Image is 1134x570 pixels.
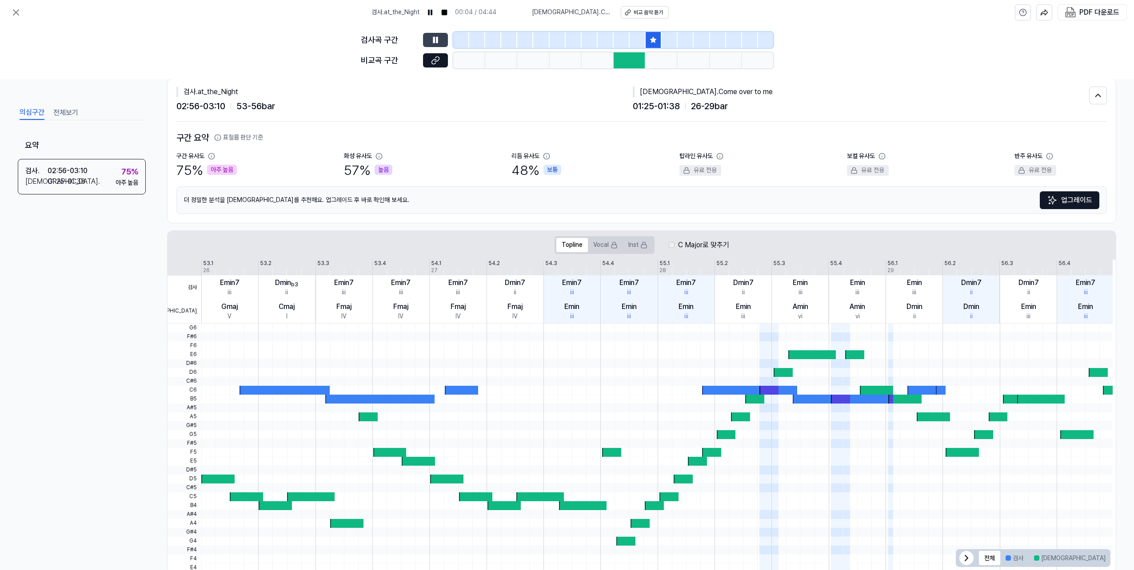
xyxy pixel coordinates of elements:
[168,430,201,439] span: G5
[168,546,201,554] span: F#4
[736,301,751,312] div: Emin
[1029,551,1111,565] button: [DEMOGRAPHIC_DATA]
[570,288,574,297] div: iii
[220,277,240,288] div: Emin7
[25,176,48,187] div: [DEMOGRAPHIC_DATA] .
[556,238,588,252] button: Topline
[1026,312,1030,321] div: iii
[679,165,721,176] div: 유료 전용
[505,277,525,288] div: Dmin7
[627,312,631,321] div: iii
[1000,551,1029,565] button: 검사
[207,165,237,175] div: 아주 높음
[203,267,210,274] div: 26
[961,277,982,288] div: Dmin7
[1014,152,1042,161] div: 반주 유사도
[168,299,201,323] span: [DEMOGRAPHIC_DATA]
[622,301,637,312] div: Emin
[25,166,48,176] div: 검사 .
[564,301,579,312] div: Emin
[168,457,201,466] span: E5
[168,276,201,300] span: 검사
[1065,7,1076,18] img: PDF Download
[228,312,232,321] div: V
[168,528,201,537] span: G#4
[543,165,561,175] div: 보통
[850,277,865,288] div: Emin
[1018,277,1039,288] div: Dmin7
[847,165,889,176] div: 유료 전용
[456,288,460,297] div: iii
[285,288,288,297] div: ii
[619,277,639,288] div: Emin7
[168,341,201,350] span: F6
[773,260,785,267] div: 55.3
[1040,191,1099,209] button: 업그레이드
[176,131,1107,145] h2: 구간 요약
[1058,260,1070,267] div: 56.4
[374,260,386,267] div: 53.4
[887,260,898,267] div: 56.1
[317,260,329,267] div: 53.3
[168,421,201,430] span: G#5
[1076,277,1095,288] div: Emin7
[659,260,670,267] div: 55.1
[1047,195,1058,206] img: Sparkles
[1063,5,1121,20] button: PDF 다운로드
[168,492,201,501] span: C5
[512,312,518,321] div: IV
[20,106,44,120] button: 의심구간
[855,312,860,321] div: vi
[970,288,973,297] div: ii
[847,152,875,161] div: 보컬 유사도
[488,260,500,267] div: 54.2
[48,176,85,187] div: 01:25 - 01:38
[168,483,201,492] span: C#5
[399,288,403,297] div: iii
[830,260,842,267] div: 55.4
[18,133,146,159] div: 요약
[168,386,201,395] span: C6
[944,260,956,267] div: 56.2
[850,301,865,312] div: Amin
[371,8,419,17] span: 검사 . at_the_Night
[361,34,418,47] div: 검사곡 구간
[228,288,232,297] div: iii
[121,166,138,178] div: 75 %
[291,281,298,288] sub: b3
[798,312,803,321] div: vi
[507,301,523,312] div: Fmaj
[168,554,201,563] span: F4
[168,475,201,483] span: D5
[562,277,582,288] div: Emin7
[793,301,808,312] div: Amin
[633,99,680,113] span: 01:25 - 01:38
[1040,191,1099,209] a: Sparkles업그레이드
[887,267,894,274] div: 29
[1001,260,1013,267] div: 56.3
[398,312,403,321] div: IV
[633,87,1089,97] div: [DEMOGRAPHIC_DATA] . Come over to me
[1027,288,1030,297] div: ii
[431,267,438,274] div: 27
[545,260,557,267] div: 54.3
[1014,165,1056,176] div: 유료 전용
[684,288,688,297] div: iii
[116,178,138,187] div: 아주 높음
[361,54,418,67] div: 비교곡 구간
[393,301,408,312] div: Fmaj
[455,8,496,17] div: 00:04 / 04:44
[391,277,411,288] div: Emin7
[334,277,354,288] div: Emin7
[621,6,669,19] button: 비교 음악 듣기
[1084,312,1088,321] div: iii
[514,288,516,297] div: ii
[168,350,201,359] span: E6
[793,277,808,288] div: Emin
[570,312,574,321] div: iii
[286,312,287,321] div: I
[684,312,688,321] div: iii
[676,277,696,288] div: Emin7
[1078,301,1093,312] div: Emin
[176,87,633,97] div: 검사 . at_the_Night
